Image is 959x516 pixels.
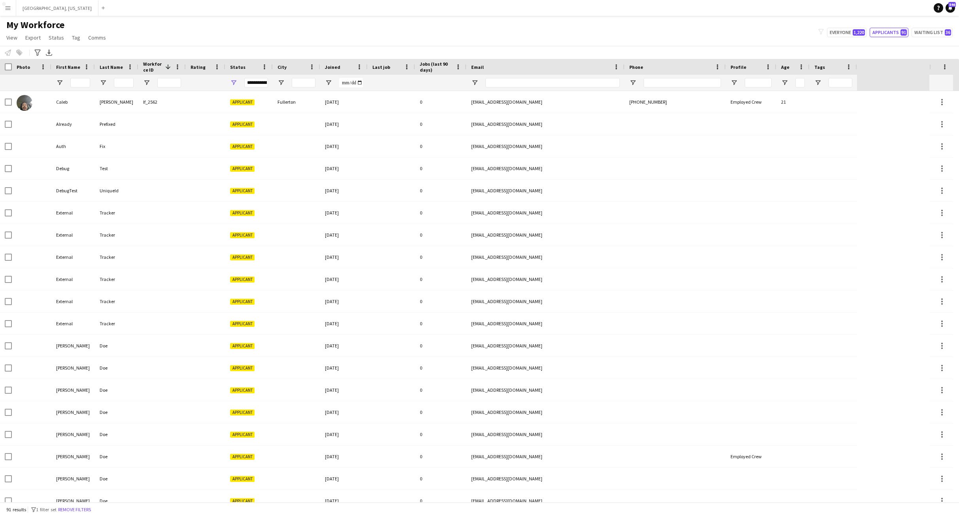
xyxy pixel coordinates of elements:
[95,113,138,135] div: Prefixed
[22,32,44,43] a: Export
[230,166,255,172] span: Applicant
[230,121,255,127] span: Applicant
[466,224,625,246] div: [EMAIL_ADDRESS][DOMAIN_NAME]
[415,490,466,512] div: 0
[56,79,63,86] button: Open Filter Menu
[56,64,80,70] span: First Name
[49,34,64,41] span: Status
[471,79,478,86] button: Open Filter Menu
[320,446,368,467] div: [DATE]
[95,180,138,201] div: UniqueId
[51,335,95,357] div: [PERSON_NAME]
[138,91,186,113] div: lf_2562
[85,32,109,43] a: Comms
[230,210,255,216] span: Applicant
[339,78,363,87] input: Joined Filter Input
[51,290,95,312] div: External
[320,401,368,423] div: [DATE]
[466,268,625,290] div: [EMAIL_ADDRESS][DOMAIN_NAME]
[912,28,953,37] button: Waiting list36
[726,446,776,467] div: Employed Crew
[466,468,625,489] div: [EMAIL_ADDRESS][DOMAIN_NAME]
[781,64,789,70] span: Age
[466,202,625,224] div: [EMAIL_ADDRESS][DOMAIN_NAME]
[95,401,138,423] div: Doe
[320,180,368,201] div: [DATE]
[72,34,80,41] span: Tag
[143,79,150,86] button: Open Filter Menu
[415,135,466,157] div: 0
[51,157,95,179] div: Debug
[230,343,255,349] span: Applicant
[466,379,625,401] div: [EMAIL_ADDRESS][DOMAIN_NAME]
[95,135,138,157] div: Fix
[781,79,788,86] button: Open Filter Menu
[51,91,95,113] div: Caleb
[415,423,466,445] div: 0
[900,29,907,36] span: 91
[466,157,625,179] div: [EMAIL_ADDRESS][DOMAIN_NAME]
[230,432,255,438] span: Applicant
[95,313,138,334] div: Tracker
[415,401,466,423] div: 0
[95,202,138,224] div: Tracker
[95,357,138,379] div: Doe
[415,224,466,246] div: 0
[230,144,255,150] span: Applicant
[230,99,255,105] span: Applicant
[625,91,726,113] div: [PHONE_NUMBER]
[230,410,255,415] span: Applicant
[466,180,625,201] div: [EMAIL_ADDRESS][DOMAIN_NAME]
[466,246,625,268] div: [EMAIL_ADDRESS][DOMAIN_NAME]
[485,78,620,87] input: Email Filter Input
[57,505,93,514] button: Remove filters
[95,335,138,357] div: Doe
[36,507,57,512] span: 1 filter set
[95,268,138,290] div: Tracker
[471,64,484,70] span: Email
[415,335,466,357] div: 0
[95,379,138,401] div: Doe
[95,91,138,113] div: [PERSON_NAME]
[95,468,138,489] div: Doe
[278,64,287,70] span: City
[466,290,625,312] div: [EMAIL_ADDRESS][DOMAIN_NAME]
[100,64,123,70] span: Last Name
[415,268,466,290] div: 0
[466,135,625,157] div: [EMAIL_ADDRESS][DOMAIN_NAME]
[51,423,95,445] div: [PERSON_NAME]
[415,180,466,201] div: 0
[273,91,320,113] div: Fullerton
[157,78,181,87] input: Workforce ID Filter Input
[320,135,368,157] div: [DATE]
[51,224,95,246] div: External
[3,32,21,43] a: View
[745,78,772,87] input: Profile Filter Input
[320,423,368,445] div: [DATE]
[320,379,368,401] div: [DATE]
[51,202,95,224] div: External
[51,446,95,467] div: [PERSON_NAME]
[230,321,255,327] span: Applicant
[143,61,162,73] span: Workforce ID
[88,34,106,41] span: Comms
[230,232,255,238] span: Applicant
[51,313,95,334] div: External
[829,78,852,87] input: Tags Filter Input
[415,313,466,334] div: 0
[6,34,17,41] span: View
[415,468,466,489] div: 0
[415,113,466,135] div: 0
[320,335,368,357] div: [DATE]
[870,28,908,37] button: Applicants91
[325,79,332,86] button: Open Filter Menu
[230,498,255,504] span: Applicant
[814,79,821,86] button: Open Filter Menu
[320,113,368,135] div: [DATE]
[95,290,138,312] div: Tracker
[420,61,452,73] span: Jobs (last 90 days)
[51,490,95,512] div: [PERSON_NAME]
[230,64,245,70] span: Status
[70,78,90,87] input: First Name Filter Input
[191,64,206,70] span: Rating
